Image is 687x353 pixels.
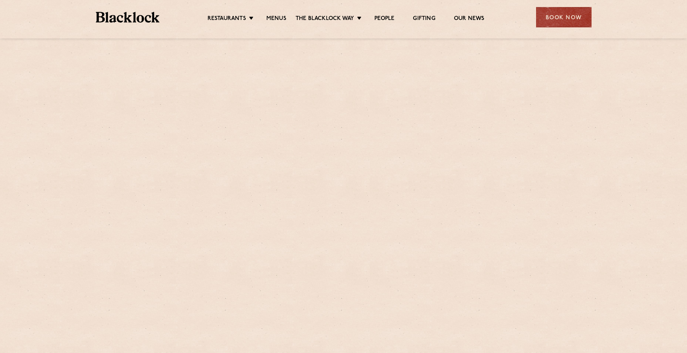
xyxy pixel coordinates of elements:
[413,15,435,23] a: Gifting
[374,15,394,23] a: People
[536,7,592,27] div: Book Now
[96,12,160,23] img: BL_Textured_Logo-footer-cropped.svg
[454,15,485,23] a: Our News
[208,15,246,23] a: Restaurants
[266,15,286,23] a: Menus
[296,15,354,23] a: The Blacklock Way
